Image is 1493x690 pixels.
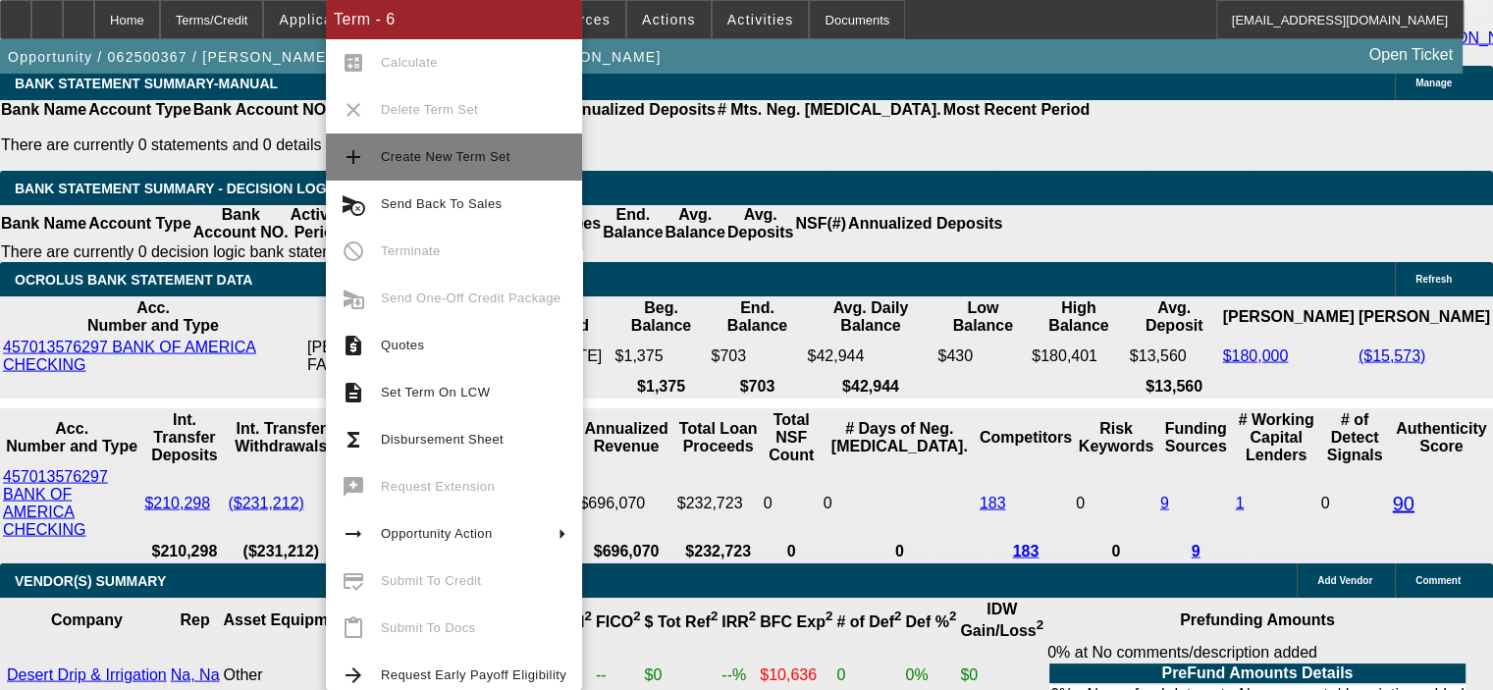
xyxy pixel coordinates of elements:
[3,339,256,373] a: 457013576297 BANK OF AMERICA CHECKING
[578,542,673,561] th: $696,070
[381,196,502,211] span: Send Back To Sales
[794,205,847,242] th: NSF(#)
[1180,611,1335,628] b: Prefunding Amounts
[8,49,662,65] span: Opportunity / 062500367 / [PERSON_NAME] Farms an AZ General PS / [PERSON_NAME]
[228,495,303,511] a: ($231,212)
[171,666,220,683] a: Na, Na
[564,205,602,242] th: Fees
[1222,347,1288,364] a: $180,000
[1160,495,1169,511] a: 9
[1234,410,1317,465] th: # Working Capital Lenders
[560,100,716,120] th: Annualized Deposits
[676,542,761,561] th: $232,723
[642,12,696,27] span: Actions
[342,334,365,357] mat-icon: request_quote
[676,410,761,465] th: Total Loan Proceeds
[823,410,977,465] th: # Days of Neg. [MEDICAL_DATA].
[806,298,934,336] th: Avg. Daily Balance
[342,522,365,546] mat-icon: arrow_right_alt
[763,542,821,561] th: 0
[1075,542,1157,561] th: 0
[15,573,166,589] span: VENDOR(S) SUMMARY
[1361,38,1461,72] a: Open Ticket
[1,136,1090,154] p: There are currently 0 statements and 0 details entered on this opportunity
[1235,495,1244,511] a: 1
[3,468,108,538] a: 457013576297 BANK OF AMERICA CHECKING
[1075,410,1157,465] th: Risk Keywords
[1359,347,1426,364] a: ($15,573)
[763,467,821,540] td: 0
[980,495,1006,511] a: 183
[306,338,486,375] td: [PERSON_NAME] FARMS
[960,601,1043,639] b: IDW Gain/Loss
[2,298,304,336] th: Acc. Number and Type
[949,610,956,624] sup: 2
[227,410,335,465] th: Int. Transfer Withdrawals
[181,611,210,628] b: Rep
[1320,467,1390,540] td: 0
[579,495,672,512] div: $696,070
[51,611,123,628] b: Company
[87,100,192,120] th: Account Type
[1393,493,1414,514] a: 90
[1320,410,1390,465] th: # of Detect Signals
[584,610,591,624] sup: 2
[710,338,804,375] td: $703
[936,338,1029,375] td: $430
[342,428,365,451] mat-icon: functions
[726,205,795,242] th: Avg. Deposits
[144,495,210,511] a: $210,298
[763,410,821,465] th: Sum of the Total NSF Count and Total Overdraft Fee Count from Ocrolus
[192,205,290,242] th: Bank Account NO.
[1415,274,1452,285] span: Refresh
[381,526,493,541] span: Opportunity Action
[894,610,901,624] sup: 2
[1129,377,1220,397] th: $13,560
[710,298,804,336] th: End. Balance
[1392,410,1491,465] th: Authenticity Score
[15,272,252,288] span: OCROLUS BANK STATEMENT DATA
[2,410,141,465] th: Acc. Number and Type
[15,76,278,91] span: BANK STATEMENT SUMMARY-MANUAL
[1317,575,1372,586] span: Add Vendor
[614,298,709,336] th: Beg. Balance
[1075,467,1157,540] td: 0
[290,205,348,242] th: Activity Period
[1129,298,1220,336] th: Avg. Deposit
[1013,543,1040,559] a: 183
[823,467,977,540] td: 0
[1159,410,1233,465] th: Funding Sources
[1192,543,1200,559] a: 9
[596,613,641,630] b: FICO
[381,149,510,164] span: Create New Term Set
[1129,338,1220,375] td: $13,560
[342,192,365,216] mat-icon: cancel_schedule_send
[711,610,718,624] sup: 2
[721,613,756,630] b: IRR
[823,542,977,561] th: 0
[342,145,365,169] mat-icon: add
[713,1,809,38] button: Activities
[826,610,832,624] sup: 2
[847,205,1003,242] th: Annualized Deposits
[1161,664,1353,681] b: PreFund Amounts Details
[381,385,490,399] span: Set Term On LCW
[1031,298,1127,336] th: High Balance
[279,12,359,27] span: Application
[381,338,424,352] span: Quotes
[15,181,341,196] span: Bank Statement Summary - Decision Logic
[749,610,756,624] sup: 2
[717,100,942,120] th: # Mts. Neg. [MEDICAL_DATA].
[7,666,167,683] a: Desert Drip & Irrigation
[602,205,664,242] th: End. Balance
[676,467,761,540] td: $232,723
[1221,298,1355,336] th: [PERSON_NAME]
[1037,618,1043,633] sup: 2
[645,613,719,630] b: $ Tot Ref
[836,613,901,630] b: # of Def
[633,610,640,624] sup: 2
[1415,575,1461,586] span: Comment
[264,1,374,38] button: Application
[227,542,335,561] th: ($231,212)
[381,667,566,682] span: Request Early Payoff Eligibility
